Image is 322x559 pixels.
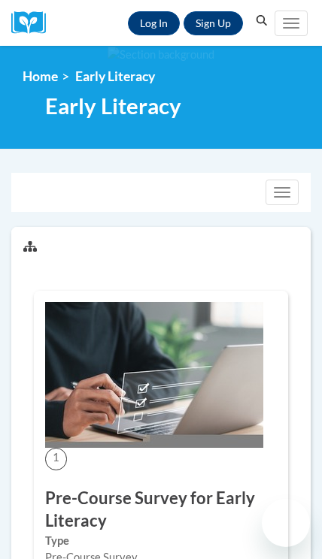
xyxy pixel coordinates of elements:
a: Log In [128,11,180,35]
span: 1 [45,448,67,470]
iframe: Button to launch messaging window [262,499,310,547]
label: Type [45,533,277,549]
span: Early Literacy [75,68,155,84]
a: Home [23,68,58,84]
span: Early Literacy [45,92,181,119]
img: Logo brand [11,11,56,35]
img: Section background [108,47,214,63]
a: Register [184,11,243,35]
button: Search [251,12,273,30]
h3: Pre-Course Survey for Early Literacy [45,487,277,533]
img: Course Image [45,302,263,448]
a: Cox Campus [11,11,56,35]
